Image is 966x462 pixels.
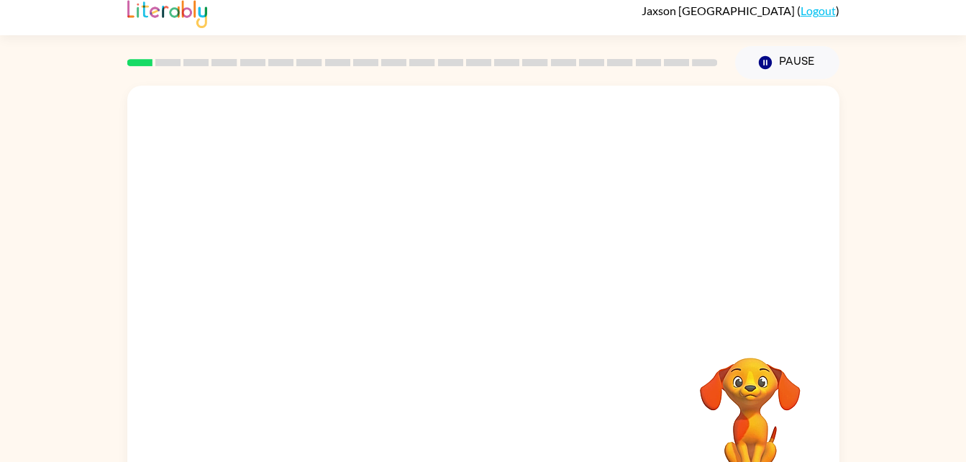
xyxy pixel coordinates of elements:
span: Jaxson [GEOGRAPHIC_DATA] [642,4,797,17]
a: Logout [801,4,836,17]
button: Pause [735,46,839,79]
div: ( ) [642,4,839,17]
